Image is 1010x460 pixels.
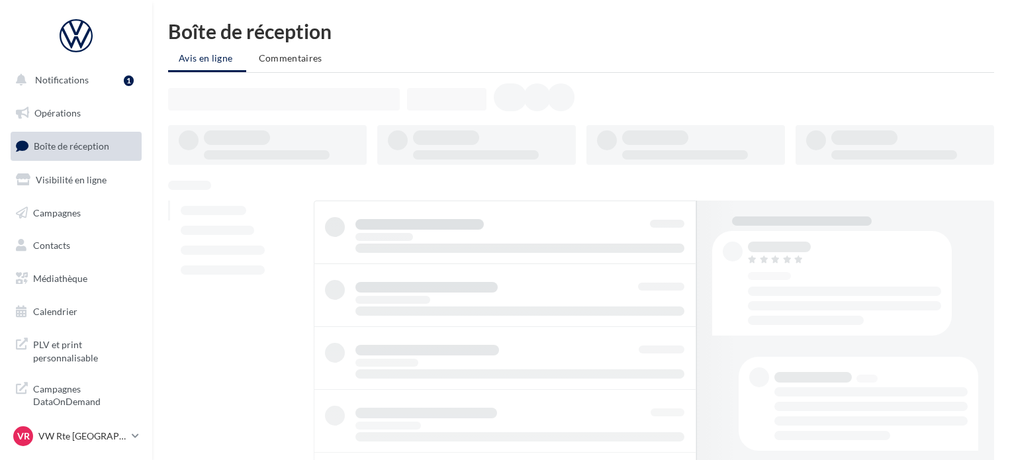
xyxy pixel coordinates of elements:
p: VW Rte [GEOGRAPHIC_DATA] [38,430,126,443]
span: Contacts [33,240,70,251]
div: 1 [124,75,134,86]
button: Notifications 1 [8,66,139,94]
a: Calendrier [8,298,144,326]
span: Opérations [34,107,81,118]
span: VR [17,430,30,443]
span: Boîte de réception [34,140,109,152]
div: Boîte de réception [168,21,994,41]
a: Opérations [8,99,144,127]
span: Commentaires [259,52,322,64]
span: PLV et print personnalisable [33,336,136,364]
span: Campagnes DataOnDemand [33,380,136,408]
a: Médiathèque [8,265,144,293]
span: Calendrier [33,306,77,317]
span: Notifications [35,74,89,85]
a: Campagnes DataOnDemand [8,375,144,414]
a: VR VW Rte [GEOGRAPHIC_DATA] [11,424,142,449]
a: Boîte de réception [8,132,144,160]
a: PLV et print personnalisable [8,330,144,369]
a: Campagnes [8,199,144,227]
span: Campagnes [33,207,81,218]
span: Visibilité en ligne [36,174,107,185]
span: Médiathèque [33,273,87,284]
a: Visibilité en ligne [8,166,144,194]
a: Contacts [8,232,144,259]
